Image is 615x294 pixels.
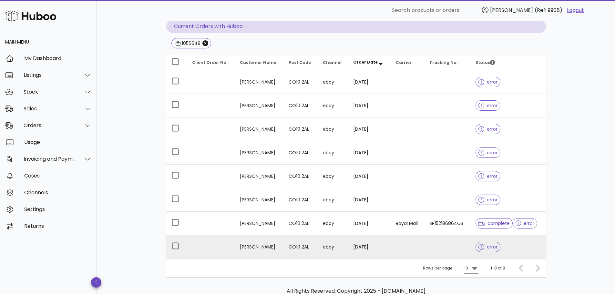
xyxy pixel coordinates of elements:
td: SP152186864GB [424,212,470,235]
td: [DATE] [348,141,391,165]
td: ebay [318,94,348,117]
th: Carrier [391,55,424,70]
td: CO10 2AL [283,117,318,141]
td: Royal Mail [391,212,424,235]
span: error [478,80,497,84]
td: ebay [318,70,348,94]
td: ebay [318,117,348,141]
td: [PERSON_NAME] [235,212,284,235]
th: Order Date: Sorted descending. Activate to remove sorting. [348,55,391,70]
div: Listings [24,72,76,78]
td: [DATE] [348,235,391,259]
span: (Ref: 9908) [535,6,562,14]
td: CO10 2AL [283,235,318,259]
th: Customer Name [235,55,284,70]
span: error [478,127,497,131]
td: ebay [318,235,348,259]
td: CO10 2AL [283,212,318,235]
span: complete [478,221,510,226]
td: ebay [318,188,348,212]
td: [DATE] [348,165,391,188]
td: [DATE] [348,188,391,212]
td: CO10 2AL [283,188,318,212]
td: CO10 2AL [283,165,318,188]
td: [PERSON_NAME] [235,70,284,94]
span: Status [476,60,495,65]
td: ebay [318,141,348,165]
div: 10 [464,265,468,271]
span: error [478,103,497,108]
img: Huboo Logo [5,9,56,23]
span: error [478,174,497,178]
th: Channel [318,55,348,70]
td: [DATE] [348,117,391,141]
div: My Dashboard [24,55,92,61]
div: Sales [24,106,76,112]
th: Tracking No. [424,55,470,70]
td: [DATE] [348,70,391,94]
div: Cases [24,173,92,179]
td: [DATE] [348,94,391,117]
div: 10Rows per page: [464,263,478,273]
p: Current Orders with Huboo [166,20,546,33]
td: CO10 2AL [283,141,318,165]
span: Customer Name [240,60,276,65]
td: [PERSON_NAME] [235,165,284,188]
div: Usage [24,139,92,145]
span: Order Date [353,59,378,65]
td: [PERSON_NAME] [235,117,284,141]
th: Post Code [283,55,318,70]
div: Orders [24,122,76,128]
span: Channel [323,60,342,65]
td: CO10 2AL [283,94,318,117]
a: Logout [567,6,584,14]
td: [PERSON_NAME] [235,188,284,212]
span: error [478,150,497,155]
span: Carrier [396,60,412,65]
th: Status [470,55,546,70]
span: error [478,245,497,249]
span: Post Code [289,60,311,65]
td: ebay [318,212,348,235]
td: CO10 2AL [283,70,318,94]
td: ebay [318,165,348,188]
div: 1056649 [180,40,200,46]
td: [DATE] [348,212,391,235]
div: Returns [24,223,92,229]
span: Tracking No. [429,60,458,65]
button: Close [202,40,208,46]
div: Settings [24,206,92,212]
span: error [516,221,535,226]
div: Channels [24,189,92,196]
span: [PERSON_NAME] [490,6,533,14]
span: error [478,198,497,202]
td: [PERSON_NAME] [235,141,284,165]
th: Client Order No. [187,55,235,70]
td: [PERSON_NAME] [235,235,284,259]
span: Client Order No. [192,60,228,65]
div: Invoicing and Payments [24,156,76,162]
div: Stock [24,89,76,95]
td: [PERSON_NAME] [235,94,284,117]
div: Rows per page: [423,259,478,278]
div: 1-8 of 8 [491,265,505,271]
